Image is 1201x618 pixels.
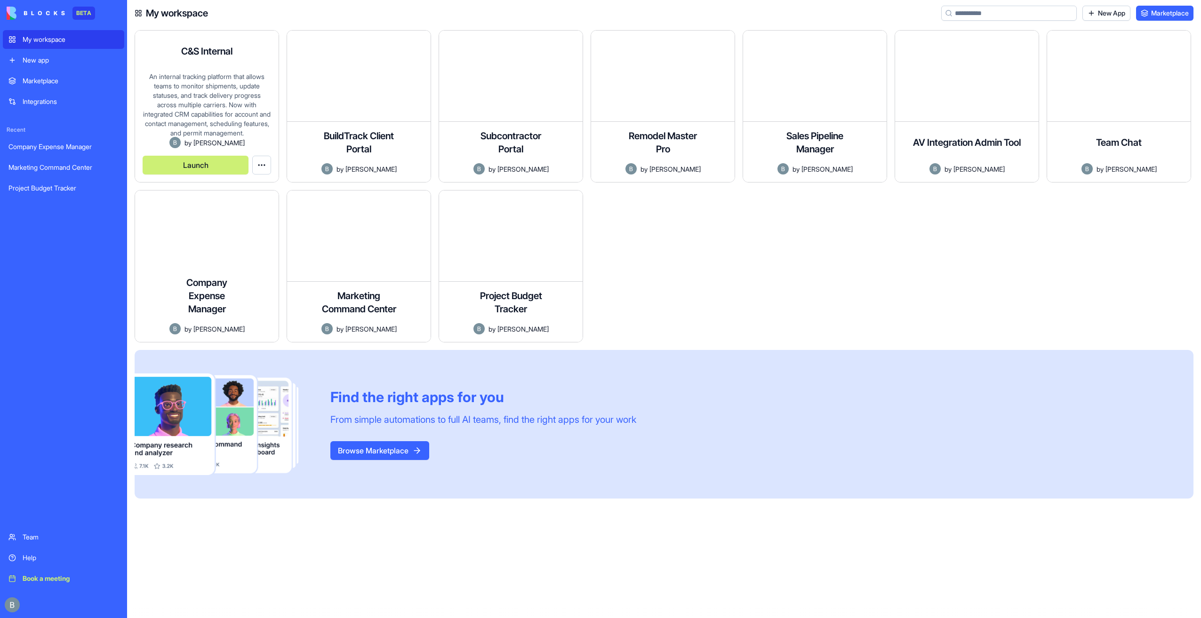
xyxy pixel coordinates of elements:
[439,190,583,342] a: Project Budget TrackerAvatarby[PERSON_NAME]
[345,164,397,174] span: [PERSON_NAME]
[497,164,549,174] span: [PERSON_NAME]
[3,137,124,156] a: Company Expense Manager
[193,324,245,334] span: [PERSON_NAME]
[23,55,119,65] div: New app
[8,183,119,193] div: Project Budget Tracker
[488,164,496,174] span: by
[336,164,344,174] span: by
[929,163,941,174] img: Avatar
[3,51,124,70] a: New app
[497,324,549,334] span: [PERSON_NAME]
[649,164,701,174] span: [PERSON_NAME]
[336,324,344,334] span: by
[777,163,789,174] img: Avatar
[945,164,952,174] span: by
[3,528,124,547] a: Team
[143,72,271,137] div: An internal tracking platform that allows teams to monitor shipments, update statuses, and track ...
[345,324,397,334] span: [PERSON_NAME]
[23,97,119,106] div: Integrations
[3,158,124,177] a: Marketing Command Center
[7,7,65,20] img: logo
[625,163,637,174] img: Avatar
[473,289,549,316] h4: Project Budget Tracker
[287,190,431,342] a: Marketing Command CenterAvatarby[PERSON_NAME]
[5,597,20,612] img: ACg8ocIug40qN1SCXJiinWdltW7QsPxROn8ZAVDlgOtPD8eQfXIZmw=s96-c
[488,324,496,334] span: by
[8,163,119,172] div: Marketing Command Center
[321,129,397,156] h4: BuildTrack Client Portal
[641,164,648,174] span: by
[184,324,192,334] span: by
[146,7,208,20] h4: My workspace
[169,276,245,316] h4: Company Expense Manager
[321,289,397,316] h4: Marketing Command Center
[321,323,333,334] img: Avatar
[1096,136,1142,149] h4: Team Chat
[1047,30,1191,182] a: Team ChatAvatarby[PERSON_NAME]
[3,71,124,90] a: Marketplace
[135,190,279,342] a: Company Expense ManagerAvatarby[PERSON_NAME]
[591,30,735,182] a: Remodel Master ProAvatarby[PERSON_NAME]
[473,163,485,174] img: Avatar
[184,138,192,148] span: by
[3,179,124,198] a: Project Budget Tracker
[330,413,636,426] div: From simple automations to full AI teams, find the right apps for your work
[193,138,245,148] span: [PERSON_NAME]
[23,76,119,86] div: Marketplace
[8,142,119,151] div: Company Expense Manager
[23,532,119,542] div: Team
[3,569,124,588] a: Book a meeting
[72,7,95,20] div: BETA
[143,156,248,174] button: Launch
[793,164,800,174] span: by
[330,388,636,405] div: Find the right apps for you
[330,441,429,460] button: Browse Marketplace
[743,30,887,182] a: Sales Pipeline ManagerAvatarby[PERSON_NAME]
[1105,164,1157,174] span: [PERSON_NAME]
[439,30,583,182] a: Subcontractor PortalAvatarby[PERSON_NAME]
[3,548,124,567] a: Help
[23,574,119,583] div: Book a meeting
[7,7,95,20] a: BETA
[330,446,429,455] a: Browse Marketplace
[3,30,124,49] a: My workspace
[473,129,549,156] h4: Subcontractor Portal
[23,35,119,44] div: My workspace
[777,129,853,156] h4: Sales Pipeline Manager
[3,126,124,134] span: Recent
[895,30,1039,182] a: AV Integration Admin ToolAvatarby[PERSON_NAME]
[913,136,1021,149] h4: AV Integration Admin Tool
[473,323,485,334] img: Avatar
[625,129,701,156] h4: Remodel Master Pro
[801,164,853,174] span: [PERSON_NAME]
[1081,163,1093,174] img: Avatar
[1082,6,1130,21] a: New App
[169,137,181,148] img: Avatar
[135,30,279,182] a: C&S InternalAn internal tracking platform that allows teams to monitor shipments, update statuses...
[1097,164,1104,174] span: by
[169,323,181,334] img: Avatar
[1136,6,1193,21] a: Marketplace
[321,163,333,174] img: Avatar
[287,30,431,182] a: BuildTrack Client PortalAvatarby[PERSON_NAME]
[953,164,1005,174] span: [PERSON_NAME]
[181,45,232,58] h4: C&S Internal
[23,553,119,563] div: Help
[3,92,124,111] a: Integrations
